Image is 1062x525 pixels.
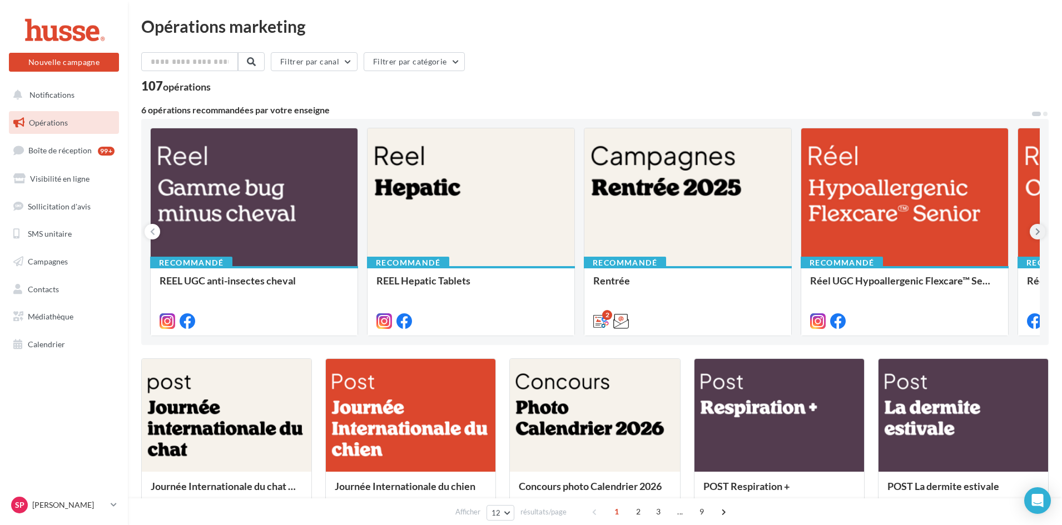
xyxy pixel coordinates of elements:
[703,481,855,503] div: POST Respiration +
[887,481,1039,503] div: POST La dermite estivale
[693,503,711,521] span: 9
[29,90,75,99] span: Notifications
[32,499,106,511] p: [PERSON_NAME]
[150,257,232,269] div: Recommandé
[7,250,121,273] a: Campagnes
[98,147,115,156] div: 99+
[7,278,121,301] a: Contacts
[7,83,117,107] button: Notifications
[584,257,666,269] div: Recommandé
[271,52,358,71] button: Filtrer par canal
[29,118,68,127] span: Opérations
[28,257,68,266] span: Campagnes
[7,195,121,218] a: Sollicitation d'avis
[9,494,119,516] a: Sp [PERSON_NAME]
[141,80,211,92] div: 107
[28,312,73,321] span: Médiathèque
[649,503,667,521] span: 3
[364,52,465,71] button: Filtrer par catégorie
[492,508,501,517] span: 12
[520,507,567,517] span: résultats/page
[487,505,515,521] button: 12
[602,310,612,320] div: 2
[1024,487,1051,514] div: Open Intercom Messenger
[15,499,24,511] span: Sp
[801,257,883,269] div: Recommandé
[455,507,480,517] span: Afficher
[519,481,671,503] div: Concours photo Calendrier 2026
[7,305,121,328] a: Médiathèque
[28,229,72,238] span: SMS unitaire
[7,138,121,162] a: Boîte de réception99+
[163,82,211,92] div: opérations
[160,275,349,297] div: REEL UGC anti-insectes cheval
[9,53,119,72] button: Nouvelle campagne
[28,339,65,349] span: Calendrier
[629,503,647,521] span: 2
[7,333,121,356] a: Calendrier
[28,284,59,294] span: Contacts
[30,174,90,183] span: Visibilité en ligne
[671,503,689,521] span: ...
[335,481,487,503] div: Journée Internationale du chien
[810,275,999,297] div: Réel UGC Hypoallergenic Flexcare™ Senior
[141,18,1049,34] div: Opérations marketing
[28,201,91,211] span: Sollicitation d'avis
[367,257,449,269] div: Recommandé
[7,222,121,246] a: SMS unitaire
[376,275,565,297] div: REEL Hepatic Tablets
[7,111,121,134] a: Opérations
[28,146,92,155] span: Boîte de réception
[608,503,626,521] span: 1
[593,275,782,297] div: Rentrée
[141,106,1031,114] div: 6 opérations recommandées par votre enseigne
[151,481,302,503] div: Journée Internationale du chat roux
[7,167,121,191] a: Visibilité en ligne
